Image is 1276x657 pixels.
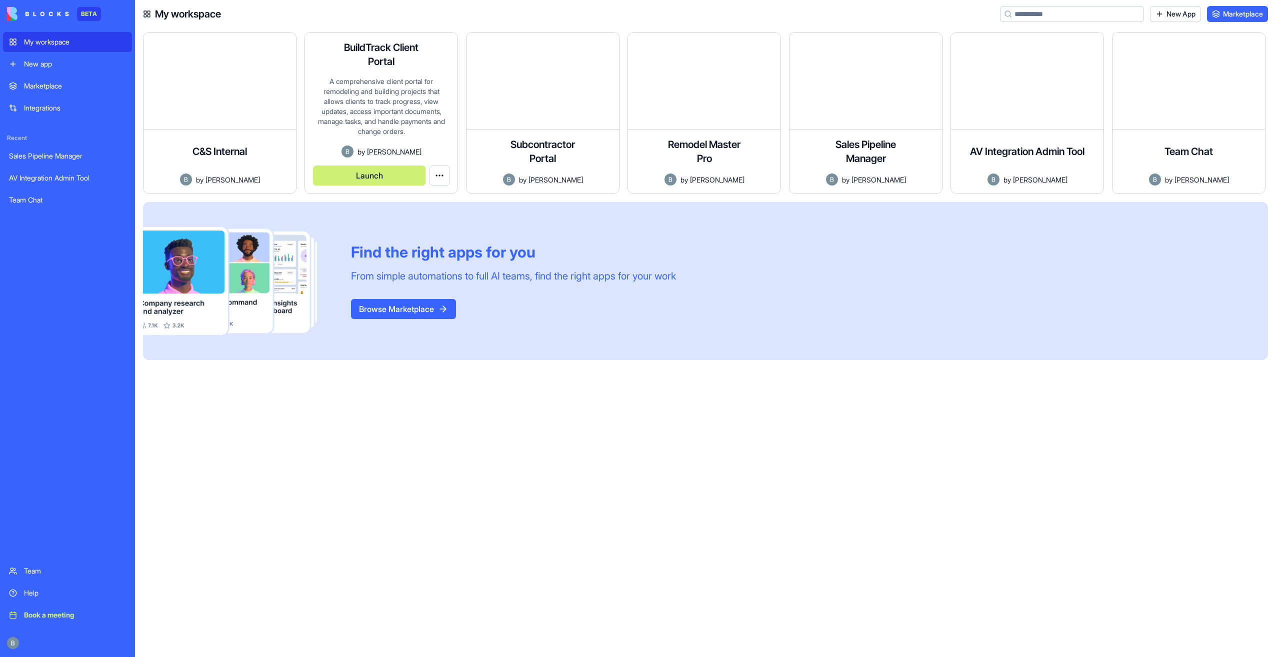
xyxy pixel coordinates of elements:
img: Avatar [987,173,999,185]
span: Help [158,337,174,344]
div: AV Integration Admin Tool [9,173,126,183]
div: From simple automations to full AI teams, find the right apps for your work [351,269,676,283]
img: Avatar [1149,173,1161,185]
h4: C&S Internal [192,144,247,158]
div: • [DATE] [95,82,123,92]
a: Subcontractor PortalAvatarby[PERSON_NAME] [466,32,619,194]
h4: Sales Pipeline Manager [826,137,906,165]
button: Launch [313,165,425,185]
div: My workspace [24,37,126,47]
span: [PERSON_NAME] [1174,174,1229,185]
h4: Remodel Master Pro [664,137,744,165]
img: logo [7,7,69,21]
a: Team Chat [3,190,132,210]
img: Avatar [664,173,676,185]
span: by [519,174,526,185]
span: by [196,174,203,185]
div: Integrations [24,103,126,113]
span: Recent [3,134,132,142]
div: • 3h ago [95,45,124,55]
button: Help [133,312,200,352]
span: by [1165,174,1172,185]
span: by [357,146,365,157]
img: Avatar [180,173,192,185]
span: [PERSON_NAME] [690,174,744,185]
span: by [1003,174,1011,185]
a: Help [3,583,132,603]
a: Remodel Master ProAvatarby[PERSON_NAME] [627,32,781,194]
a: Sales Pipeline ManagerAvatarby[PERSON_NAME] [789,32,942,194]
a: Marketplace [1207,6,1268,22]
a: Marketplace [3,76,132,96]
img: Avatar [826,173,838,185]
h1: Messages [74,4,128,21]
span: Hey [PERSON_NAME] 👋 Welcome to Blocks 🙌 I'm here if you have any questions! [35,72,325,80]
button: Browse Marketplace [351,299,456,319]
div: Marketplace [24,81,126,91]
h4: AV Integration Admin Tool [970,144,1084,158]
img: Avatar [341,145,353,157]
span: [PERSON_NAME] [851,174,906,185]
div: Close [175,4,193,22]
a: AV Integration Admin Tool [3,168,132,188]
div: Team [24,566,126,576]
div: Find the right apps for you [351,243,676,261]
h4: Team Chat [1164,144,1213,158]
div: New app [24,59,126,69]
div: [PERSON_NAME] [35,82,93,92]
div: Help [24,588,126,598]
span: [PERSON_NAME] [367,146,421,157]
a: BETA [7,7,101,21]
a: Integrations [3,98,132,118]
div: [PERSON_NAME] [35,45,93,55]
a: New app [3,54,132,74]
div: BETA [77,7,101,21]
a: AV Integration Admin ToolAvatarby[PERSON_NAME] [950,32,1104,194]
img: Avatar [503,173,515,185]
div: Team Chat [9,195,126,205]
a: Book a meeting [3,605,132,625]
img: Profile image for Shelly [11,35,31,55]
a: My workspace [3,32,132,52]
span: by [680,174,688,185]
span: Messages [80,337,119,344]
span: [PERSON_NAME] [528,174,583,185]
h4: BuildTrack Client Portal [341,40,421,68]
div: Sales Pipeline Manager [9,151,126,161]
div: Book a meeting [24,610,126,620]
a: C&S InternalAvatarby[PERSON_NAME] [143,32,296,194]
img: ACg8ocIug40qN1SCXJiinWdltW7QsPxROn8ZAVDlgOtPD8eQfXIZmw=s96-c [7,637,19,649]
button: Messages [66,312,133,352]
a: BuildTrack Client PortalA comprehensive client portal for remodeling and building projects that a... [304,32,458,194]
span: Home [23,337,43,344]
span: by [842,174,849,185]
span: Sales Pipeline manager is what we're working on for now until Wed when the update releases [35,35,363,43]
img: Profile image for Shelly [11,72,31,92]
span: [PERSON_NAME] [1013,174,1067,185]
a: Team ChatAvatarby[PERSON_NAME] [1112,32,1265,194]
a: New App [1150,6,1201,22]
span: [PERSON_NAME] [205,174,260,185]
div: A comprehensive client portal for remodeling and building projects that allows clients to track p... [313,76,449,145]
h4: Subcontractor Portal [503,137,583,165]
button: Send us a message [46,281,154,301]
h4: My workspace [155,7,221,21]
a: Sales Pipeline Manager [3,146,132,166]
a: Team [3,561,132,581]
a: Browse Marketplace [351,304,456,314]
